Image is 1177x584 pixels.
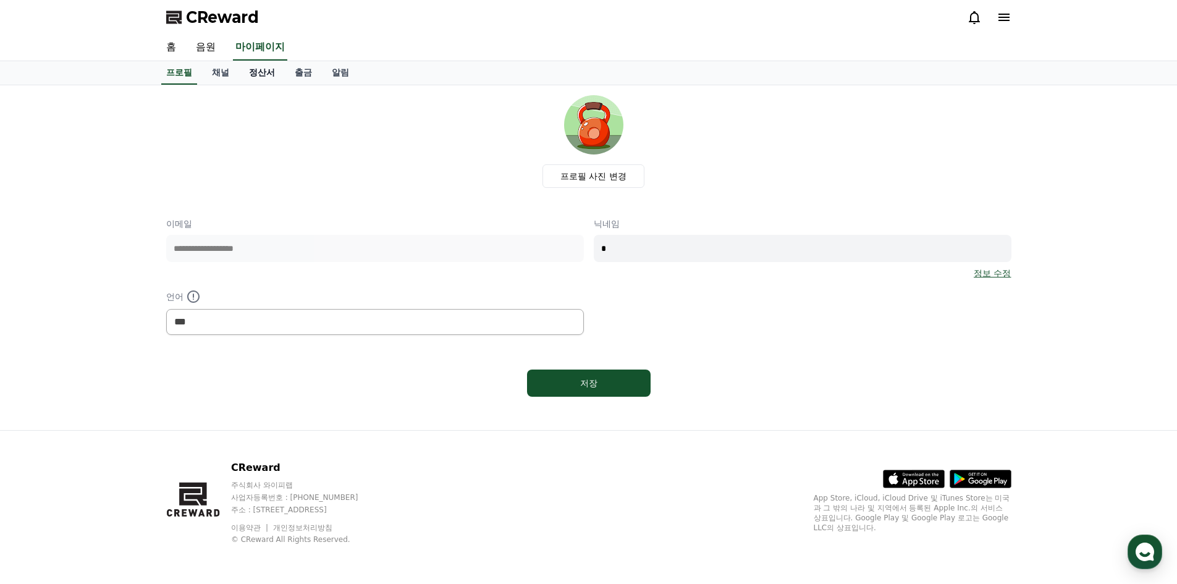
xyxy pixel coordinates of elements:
[186,35,226,61] a: 음원
[285,61,322,85] a: 출금
[231,460,382,475] p: CReward
[231,493,382,502] p: 사업자등록번호 : [PHONE_NUMBER]
[542,164,644,188] label: 프로필 사진 변경
[82,392,159,423] a: 대화
[191,410,206,420] span: 설정
[552,377,626,389] div: 저장
[156,35,186,61] a: 홈
[322,61,359,85] a: 알림
[239,61,285,85] a: 정산서
[159,392,237,423] a: 설정
[273,523,332,532] a: 개인정보처리방침
[233,35,287,61] a: 마이페이지
[564,95,623,154] img: profile_image
[231,505,382,515] p: 주소 : [STREET_ADDRESS]
[166,289,584,304] p: 언어
[166,218,584,230] p: 이메일
[231,535,382,544] p: © CReward All Rights Reserved.
[814,493,1011,533] p: App Store, iCloud, iCloud Drive 및 iTunes Store는 미국과 그 밖의 나라 및 지역에서 등록된 Apple Inc.의 서비스 상표입니다. Goo...
[974,267,1011,279] a: 정보 수정
[594,218,1011,230] p: 닉네임
[231,480,382,490] p: 주식회사 와이피랩
[166,7,259,27] a: CReward
[202,61,239,85] a: 채널
[527,370,651,397] button: 저장
[186,7,259,27] span: CReward
[161,61,197,85] a: 프로필
[113,411,128,421] span: 대화
[231,523,270,532] a: 이용약관
[39,410,46,420] span: 홈
[4,392,82,423] a: 홈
